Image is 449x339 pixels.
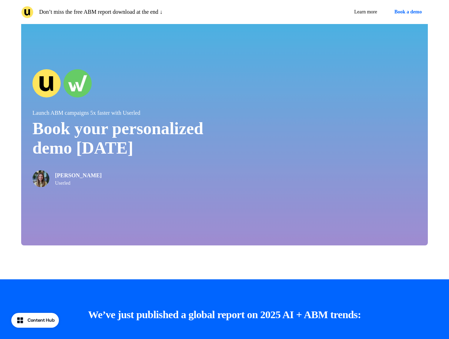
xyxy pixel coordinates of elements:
[39,8,163,16] p: Don’t miss the free ABM report download at the end ↓
[88,308,361,322] p: :
[388,6,428,18] button: Book a demo
[28,317,55,324] div: Content Hub
[32,109,225,117] p: Launch ABM campaigns 5x faster with Userled
[88,309,358,320] strong: We’ve just published a global report on 2025 AI + ABM trends
[55,180,102,186] p: Userled
[32,119,225,157] p: Book your personalized demo [DATE]
[348,6,383,18] a: Learn more
[55,171,102,180] p: [PERSON_NAME]
[275,22,417,234] iframe: Calendly Scheduling Page
[11,313,59,328] button: Content Hub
